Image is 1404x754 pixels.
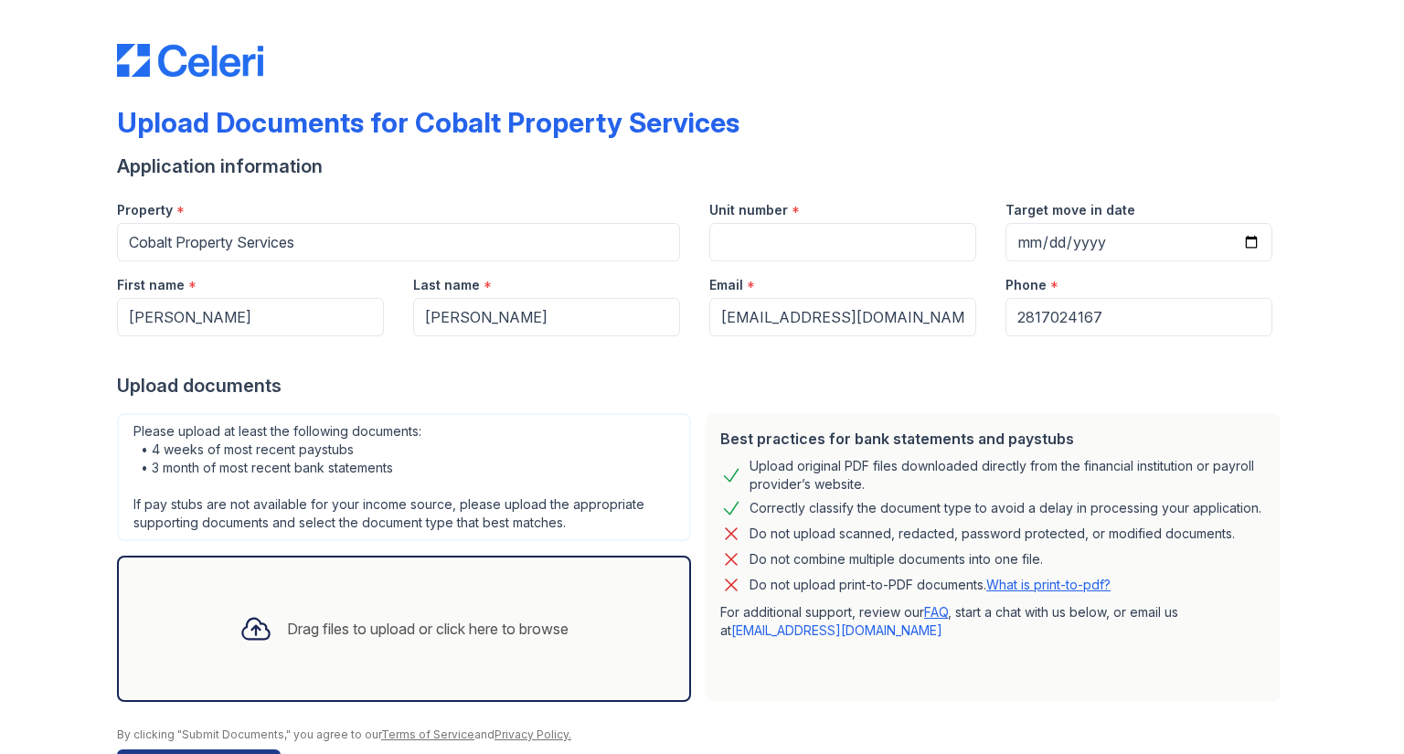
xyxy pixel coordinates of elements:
[117,106,739,139] div: Upload Documents for Cobalt Property Services
[709,201,788,219] label: Unit number
[117,727,1287,742] div: By clicking "Submit Documents," you agree to our and
[750,576,1111,594] p: Do not upload print-to-PDF documents.
[924,604,948,620] a: FAQ
[1005,276,1047,294] label: Phone
[731,622,942,638] a: [EMAIL_ADDRESS][DOMAIN_NAME]
[117,44,263,77] img: CE_Logo_Blue-a8612792a0a2168367f1c8372b55b34899dd931a85d93a1a3d3e32e68fde9ad4.png
[986,577,1111,592] a: What is print-to-pdf?
[720,428,1265,450] div: Best practices for bank statements and paystubs
[117,276,185,294] label: First name
[117,201,173,219] label: Property
[495,727,571,741] a: Privacy Policy.
[720,603,1265,640] p: For additional support, review our , start a chat with us below, or email us at
[117,154,1287,179] div: Application information
[1005,201,1135,219] label: Target move in date
[117,373,1287,398] div: Upload documents
[709,276,743,294] label: Email
[117,413,691,541] div: Please upload at least the following documents: • 4 weeks of most recent paystubs • 3 month of mo...
[381,727,474,741] a: Terms of Service
[750,457,1265,494] div: Upload original PDF files downloaded directly from the financial institution or payroll provider’...
[413,276,480,294] label: Last name
[750,497,1261,519] div: Correctly classify the document type to avoid a delay in processing your application.
[750,523,1235,545] div: Do not upload scanned, redacted, password protected, or modified documents.
[750,548,1043,570] div: Do not combine multiple documents into one file.
[287,618,569,640] div: Drag files to upload or click here to browse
